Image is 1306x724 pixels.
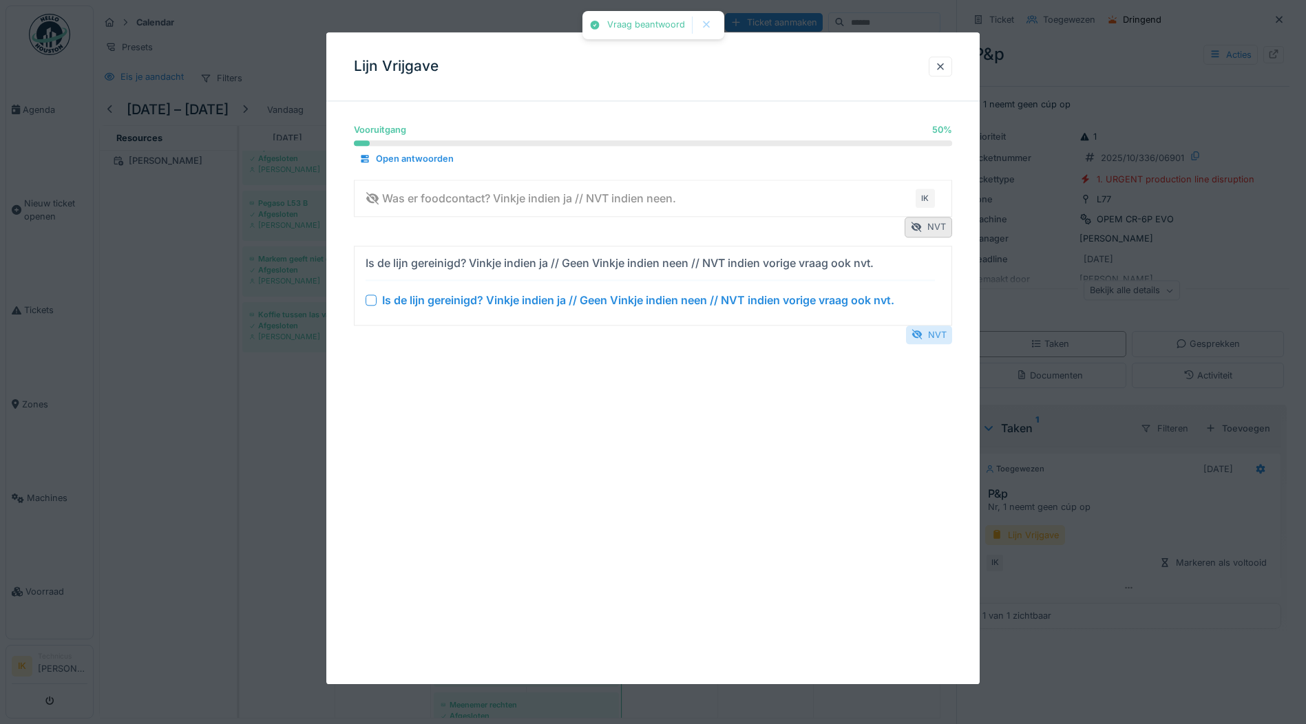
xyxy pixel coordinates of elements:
[354,58,439,75] h3: Lijn Vrijgave
[360,186,946,211] summary: Was er foodcontact? Vinkje indien ja // NVT indien neen.IK
[366,255,874,271] div: Is de lijn gereinigd? Vinkje indien ja // Geen Vinkje indien neen // NVT indien vorige vraag ook ...
[360,252,946,319] summary: Is de lijn gereinigd? Vinkje indien ja // Geen Vinkje indien neen // NVT indien vorige vraag ook ...
[366,190,676,206] div: Was er foodcontact? Vinkje indien ja // NVT indien neen.
[354,123,406,136] div: Vooruitgang
[916,189,935,208] div: IK
[905,217,952,237] div: NVT
[354,141,952,147] progress: 50 %
[607,19,685,31] div: Vraag beantwoord
[932,123,952,136] div: 50 %
[354,150,459,169] div: Open antwoorden
[906,326,952,344] div: NVT
[382,292,894,308] div: Is de lijn gereinigd? Vinkje indien ja // Geen Vinkje indien neen // NVT indien vorige vraag ook ...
